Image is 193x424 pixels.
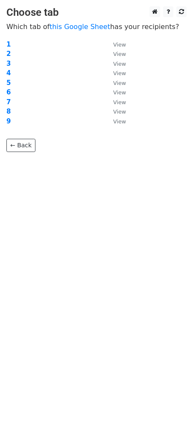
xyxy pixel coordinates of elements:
a: 5 [6,79,11,87]
a: View [105,98,126,106]
a: View [105,41,126,48]
p: Which tab of has your recipients? [6,22,187,31]
a: View [105,79,126,87]
a: ← Back [6,139,35,152]
a: View [105,60,126,67]
small: View [113,80,126,86]
small: View [113,51,126,57]
a: View [105,88,126,96]
h3: Choose tab [6,6,187,19]
small: View [113,118,126,125]
a: 8 [6,108,11,115]
small: View [113,108,126,115]
a: 3 [6,60,11,67]
small: View [113,41,126,48]
small: View [113,99,126,105]
a: 6 [6,88,11,96]
a: View [105,50,126,58]
a: this Google Sheet [50,23,110,31]
a: 7 [6,98,11,106]
a: 2 [6,50,11,58]
a: 9 [6,117,11,125]
a: 4 [6,69,11,77]
a: View [105,108,126,115]
small: View [113,70,126,76]
a: View [105,69,126,77]
small: View [113,89,126,96]
a: 1 [6,41,11,48]
a: View [105,117,126,125]
small: View [113,61,126,67]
